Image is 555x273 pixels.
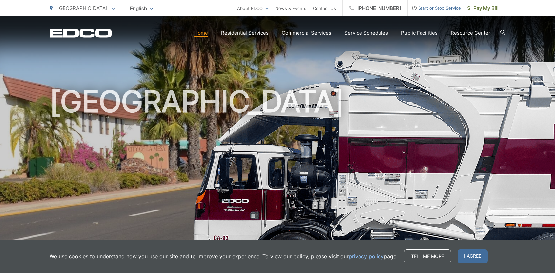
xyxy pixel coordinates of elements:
[349,252,384,260] a: privacy policy
[194,29,208,37] a: Home
[275,4,306,12] a: News & Events
[50,252,398,260] p: We use cookies to understand how you use our site and to improve your experience. To view our pol...
[237,4,269,12] a: About EDCO
[458,249,488,263] span: I agree
[404,249,451,263] a: Tell me more
[221,29,269,37] a: Residential Services
[401,29,438,37] a: Public Facilities
[451,29,490,37] a: Resource Center
[467,4,499,12] span: Pay My Bill
[50,29,112,38] a: EDCD logo. Return to the homepage.
[313,4,336,12] a: Contact Us
[282,29,331,37] a: Commercial Services
[125,3,158,14] span: English
[57,5,107,11] span: [GEOGRAPHIC_DATA]
[344,29,388,37] a: Service Schedules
